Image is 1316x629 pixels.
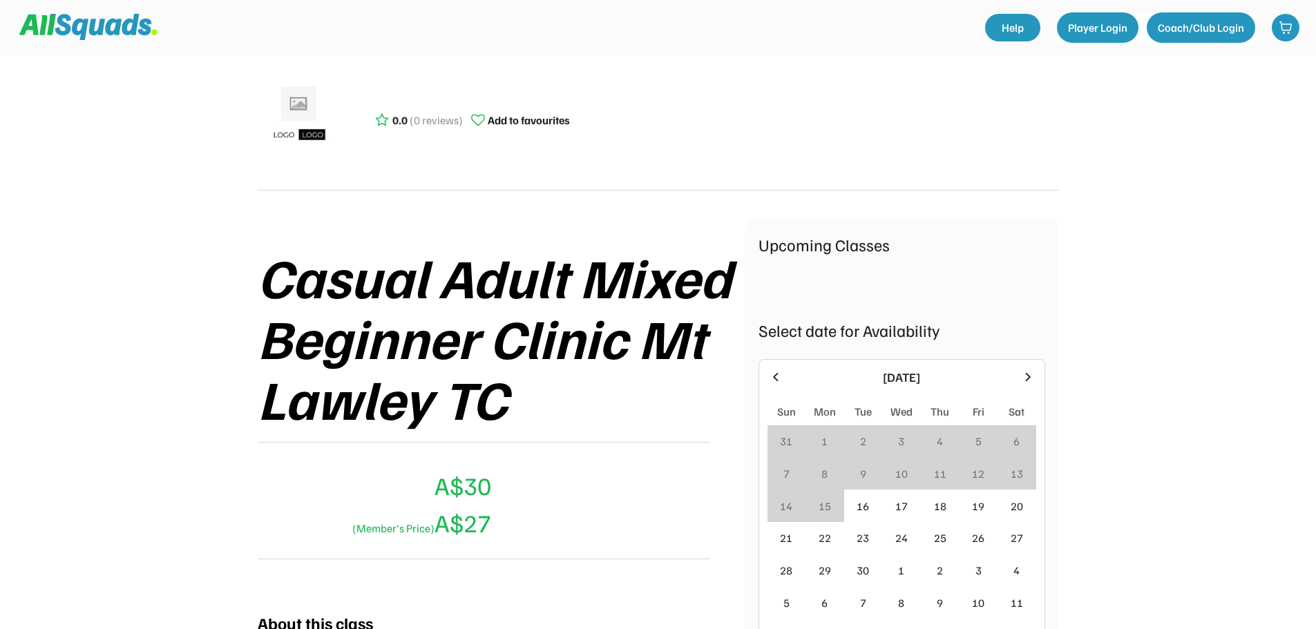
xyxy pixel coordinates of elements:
[937,433,943,449] div: 4
[777,403,796,420] div: Sun
[931,403,949,420] div: Thu
[780,530,792,546] div: 21
[1279,21,1293,35] img: shopping-cart-01%20%281%29.svg
[819,562,831,579] div: 29
[258,484,291,517] img: yH5BAEAAAAALAAAAAABAAEAAAIBRAA7
[860,433,866,449] div: 2
[1057,12,1138,43] button: Player Login
[934,465,946,482] div: 11
[1011,465,1023,482] div: 13
[258,246,745,428] div: Casual Adult Mixed Beginner Clinic Mt Lawley TC
[898,594,904,611] div: 8
[819,530,831,546] div: 22
[972,594,984,611] div: 10
[895,530,908,546] div: 24
[973,403,984,420] div: Fri
[821,465,828,482] div: 8
[352,521,435,535] font: (Member's Price)
[895,498,908,514] div: 17
[780,562,792,579] div: 28
[780,498,792,514] div: 14
[1013,562,1020,579] div: 4
[435,467,491,504] div: A$30
[814,403,836,420] div: Mon
[857,562,869,579] div: 30
[1011,530,1023,546] div: 27
[265,81,334,151] img: ui-kit-placeholders-product-5_1200x.webp
[975,562,982,579] div: 3
[821,433,828,449] div: 1
[972,498,984,514] div: 19
[791,368,1013,387] div: [DATE]
[347,504,491,541] div: A$27
[985,14,1040,41] a: Help
[890,403,913,420] div: Wed
[19,14,158,40] img: Squad%20Logo.svg
[934,498,946,514] div: 18
[759,318,1045,342] div: Select date for Availability
[819,498,831,514] div: 15
[895,465,908,482] div: 10
[972,530,984,546] div: 26
[855,403,872,420] div: Tue
[972,465,984,482] div: 12
[937,594,943,611] div: 9
[1011,498,1023,514] div: 20
[975,433,982,449] div: 5
[1147,12,1255,43] button: Coach/Club Login
[759,232,1045,257] div: Upcoming Classes
[898,433,904,449] div: 3
[1013,433,1020,449] div: 6
[410,112,463,128] div: (0 reviews)
[821,594,828,611] div: 6
[857,498,869,514] div: 16
[898,562,904,579] div: 1
[392,112,408,128] div: 0.0
[783,594,790,611] div: 5
[1009,403,1024,420] div: Sat
[937,562,943,579] div: 2
[934,530,946,546] div: 25
[857,530,869,546] div: 23
[780,433,792,449] div: 31
[860,465,866,482] div: 9
[1011,594,1023,611] div: 11
[488,112,570,128] div: Add to favourites
[783,465,790,482] div: 7
[860,594,866,611] div: 7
